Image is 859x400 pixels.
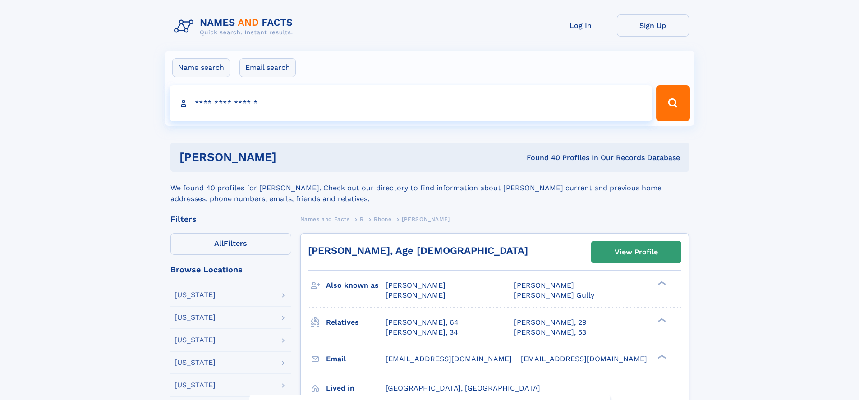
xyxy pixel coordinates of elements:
a: [PERSON_NAME], 29 [514,317,587,327]
div: ❯ [656,317,666,323]
span: [EMAIL_ADDRESS][DOMAIN_NAME] [521,354,647,363]
div: ❯ [656,354,666,359]
span: [EMAIL_ADDRESS][DOMAIN_NAME] [386,354,512,363]
span: R [360,216,364,222]
span: [PERSON_NAME] [514,281,574,290]
div: [US_STATE] [175,314,216,321]
a: Sign Up [617,14,689,37]
span: [GEOGRAPHIC_DATA], [GEOGRAPHIC_DATA] [386,384,540,392]
div: Found 40 Profiles In Our Records Database [401,153,680,163]
a: [PERSON_NAME], 34 [386,327,458,337]
h3: Also known as [326,278,386,293]
span: [PERSON_NAME] [386,291,446,299]
label: Email search [239,58,296,77]
label: Name search [172,58,230,77]
button: Search Button [656,85,689,121]
div: We found 40 profiles for [PERSON_NAME]. Check out our directory to find information about [PERSON... [170,172,689,204]
a: R [360,213,364,225]
div: Filters [170,215,291,223]
a: View Profile [592,241,681,263]
a: Log In [545,14,617,37]
div: [US_STATE] [175,382,216,389]
span: All [214,239,224,248]
div: ❯ [656,280,666,286]
span: [PERSON_NAME] [402,216,450,222]
a: [PERSON_NAME], 64 [386,317,459,327]
h3: Relatives [326,315,386,330]
span: [PERSON_NAME] Gully [514,291,594,299]
h1: [PERSON_NAME] [179,152,402,163]
div: [US_STATE] [175,359,216,366]
img: Logo Names and Facts [170,14,300,39]
span: [PERSON_NAME] [386,281,446,290]
a: [PERSON_NAME], Age [DEMOGRAPHIC_DATA] [308,245,528,256]
label: Filters [170,233,291,255]
a: Names and Facts [300,213,350,225]
div: [US_STATE] [175,291,216,299]
a: [PERSON_NAME], 53 [514,327,586,337]
span: Rhone [374,216,391,222]
h3: Lived in [326,381,386,396]
a: Rhone [374,213,391,225]
h3: Email [326,351,386,367]
div: Browse Locations [170,266,291,274]
div: [US_STATE] [175,336,216,344]
div: View Profile [615,242,658,262]
input: search input [170,85,652,121]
